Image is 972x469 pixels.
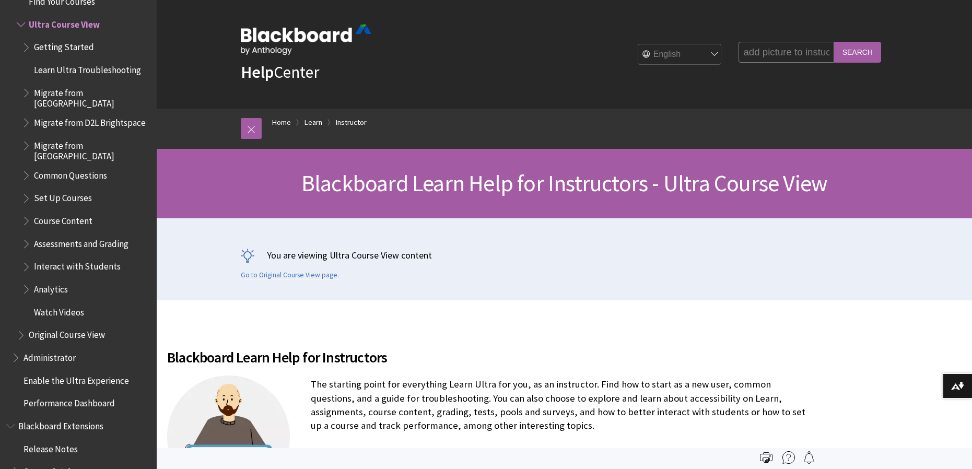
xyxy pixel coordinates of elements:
span: Blackboard Learn Help for Instructors [167,346,807,368]
span: Blackboard Extensions [18,417,103,431]
a: Home [272,116,291,129]
span: Migrate from [GEOGRAPHIC_DATA] [34,137,149,161]
a: Learn [305,116,322,129]
span: Migrate from [GEOGRAPHIC_DATA] [34,84,149,109]
span: Set Up Courses [34,190,92,204]
a: Go to Original Course View page. [241,271,339,280]
img: More help [782,451,795,464]
select: Site Language Selector [638,44,722,65]
input: Search [834,42,881,62]
img: Follow this page [803,451,815,464]
span: Ultra Course View [29,16,100,30]
img: Print [760,451,772,464]
span: Common Questions [34,167,107,181]
span: Original Course View [29,326,105,341]
span: Performance Dashboard [24,394,115,408]
span: Assessments and Grading [34,235,128,249]
p: The starting point for everything Learn Ultra for you, as an instructor. Find how to start as a n... [167,378,807,432]
span: Watch Videos [34,303,84,318]
a: HelpCenter [241,62,319,83]
span: Course Content [34,212,92,226]
span: Migrate from D2L Brightspace [34,114,146,128]
span: Administrator [24,349,76,363]
span: Getting Started [34,39,94,53]
span: Learn Ultra Troubleshooting [34,61,141,75]
span: Enable the Ultra Experience [24,372,129,386]
img: Blackboard by Anthology [241,25,371,55]
strong: Help [241,62,274,83]
span: Interact with Students [34,258,121,272]
a: Instructor [336,116,367,129]
p: You are viewing Ultra Course View content [241,249,888,262]
span: Release Notes [24,440,78,454]
span: Analytics [34,280,68,295]
span: Blackboard Learn Help for Instructors - Ultra Course View [301,169,827,197]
